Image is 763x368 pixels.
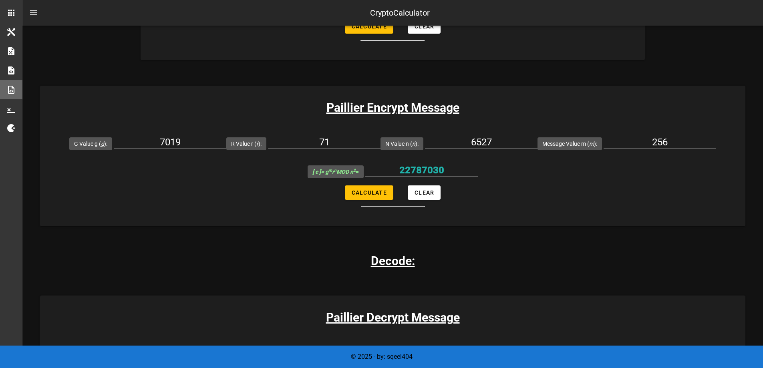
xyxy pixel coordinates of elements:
[334,168,336,173] sup: n
[408,19,441,34] button: Clear
[312,169,359,175] span: =
[312,169,321,175] b: [ c ]
[24,3,43,22] button: nav-menu-toggle
[414,23,434,30] span: Clear
[371,252,415,270] h3: Decode:
[231,140,262,148] label: R Value r ( ):
[40,99,745,117] h3: Paillier Encrypt Message
[589,141,594,147] i: m
[412,141,415,147] i: n
[101,141,104,147] i: g
[385,140,419,148] label: N Value n ( ):
[328,168,332,173] sup: m
[40,308,745,326] h3: Paillier Decrypt Message
[345,19,393,34] button: Calculate
[74,140,107,148] label: G Value g ( ):
[542,140,597,148] label: Message Value m ( ):
[370,7,430,19] div: CryptoCalculator
[353,168,356,173] sup: 2
[351,189,387,196] span: Calculate
[408,185,441,200] button: Clear
[345,185,393,200] button: Calculate
[256,141,258,147] i: r
[414,189,434,196] span: Clear
[351,353,413,360] span: © 2025 - by: sqeel404
[351,23,387,30] span: Calculate
[312,169,356,175] i: = g r MOD n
